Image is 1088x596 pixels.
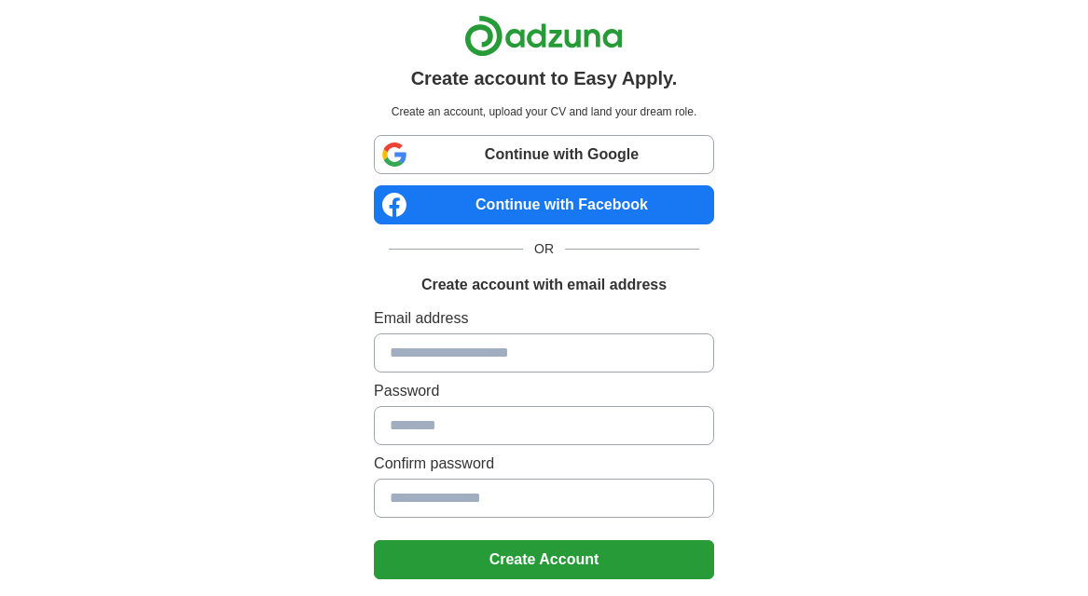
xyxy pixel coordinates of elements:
[421,274,667,296] h1: Create account with email address
[523,239,565,259] span: OR
[374,540,714,579] button: Create Account
[374,135,714,174] a: Continue with Google
[378,103,710,120] p: Create an account, upload your CV and land your dream role.
[374,307,714,330] label: Email address
[374,453,714,475] label: Confirm password
[464,15,623,57] img: Adzuna logo
[374,185,714,224] a: Continue with Facebook
[374,380,714,402] label: Password
[411,64,678,92] h1: Create account to Easy Apply.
